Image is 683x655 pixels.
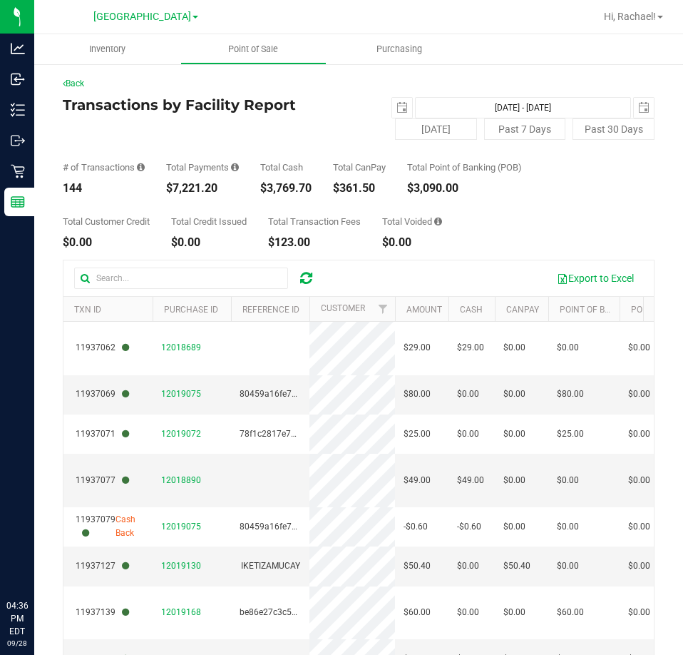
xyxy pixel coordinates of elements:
span: $29.00 [404,341,431,355]
a: Back [63,78,84,88]
span: $0.00 [503,606,525,619]
span: 11937127 [76,559,129,573]
span: 12019075 [161,389,201,399]
i: Sum of all voided payment transaction amounts, excluding tips and transaction fees. [434,217,442,226]
span: $0.00 [628,474,650,487]
span: 78f1c2817e7b057ef4955f113a2e0b18 [240,429,390,439]
span: $0.00 [503,387,525,401]
div: $3,769.70 [260,183,312,194]
span: $25.00 [557,427,584,441]
div: $0.00 [63,237,150,248]
button: Export to Excel [548,266,643,290]
inline-svg: Retail [11,164,25,178]
span: $25.00 [404,427,431,441]
span: IKETIZAMUCAY [241,561,300,571]
span: -$0.60 [404,520,428,534]
span: select [634,98,654,118]
span: $50.40 [404,559,431,573]
span: $80.00 [404,387,431,401]
span: 11937139 [76,606,129,619]
span: $0.00 [457,387,479,401]
span: $0.00 [557,559,579,573]
div: Total Cash [260,163,312,172]
a: Purchasing [327,34,473,64]
inline-svg: Outbound [11,133,25,148]
a: Point of Sale [180,34,327,64]
span: $0.00 [557,341,579,355]
a: Inventory [34,34,180,64]
span: $0.00 [503,341,525,355]
a: Filter [371,297,395,321]
span: $0.00 [457,427,479,441]
span: 80459a16fe712e5b9a59f7b3123932da [240,389,394,399]
span: Point of Sale [209,43,297,56]
div: Total Transaction Fees [268,217,361,226]
h4: Transactions by Facility Report [63,97,359,113]
span: $0.00 [503,474,525,487]
a: Customer [321,303,365,313]
iframe: Resource center [14,541,57,584]
div: Total Payments [166,163,239,172]
span: $29.00 [457,341,484,355]
div: $0.00 [382,237,442,248]
span: [GEOGRAPHIC_DATA] [93,11,191,23]
div: $361.50 [333,183,386,194]
span: 11937079 [76,513,115,540]
div: Total Point of Banking (POB) [407,163,522,172]
span: $0.00 [628,520,650,534]
span: $0.00 [557,474,579,487]
button: [DATE] [395,118,477,140]
a: Reference ID [242,305,299,315]
inline-svg: Reports [11,195,25,209]
span: $0.00 [628,559,650,573]
span: 12018689 [161,342,201,352]
span: -$0.60 [457,520,481,534]
span: 12019130 [161,561,201,571]
input: Search... [74,268,288,289]
span: 12019075 [161,522,201,532]
span: $0.00 [457,559,479,573]
span: 12019168 [161,607,201,617]
span: Cash Back [115,513,144,540]
span: $50.40 [503,559,530,573]
div: $3,090.00 [407,183,522,194]
span: Inventory [70,43,145,56]
p: 09/28 [6,638,28,649]
div: $7,221.20 [166,183,239,194]
span: $49.00 [457,474,484,487]
div: $0.00 [171,237,247,248]
span: $0.00 [503,427,525,441]
div: Total Credit Issued [171,217,247,226]
inline-svg: Inventory [11,103,25,117]
span: 12019072 [161,429,201,439]
span: $80.00 [557,387,584,401]
span: $0.00 [628,341,650,355]
div: Total Voided [382,217,442,226]
i: Sum of all successful, non-voided payment transaction amounts, excluding tips and transaction fees. [231,163,239,172]
div: $123.00 [268,237,361,248]
span: $0.00 [628,387,650,401]
span: 11937071 [76,427,129,441]
button: Past 7 Days [484,118,566,140]
span: $0.00 [628,427,650,441]
span: Purchasing [357,43,441,56]
span: 80459a16fe712e5b9a59f7b3123932da [240,522,394,532]
a: TXN ID [74,305,101,315]
span: 11937062 [76,341,129,355]
span: be86e27c3c5c0f1e585e26cfa506c94c [240,607,388,617]
button: Past 30 Days [572,118,654,140]
span: $49.00 [404,474,431,487]
a: Purchase ID [164,305,218,315]
span: 11937069 [76,387,129,401]
span: $0.00 [457,606,479,619]
span: 11937077 [76,474,129,487]
p: 04:36 PM EDT [6,599,28,638]
i: Count of all successful payment transactions, possibly including voids, refunds, and cash-back fr... [137,163,145,172]
span: $60.00 [404,606,431,619]
div: Total Customer Credit [63,217,150,226]
span: $0.00 [628,606,650,619]
div: Total CanPay [333,163,386,172]
inline-svg: Analytics [11,41,25,56]
span: select [392,98,412,118]
span: Hi, Rachael! [604,11,656,22]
